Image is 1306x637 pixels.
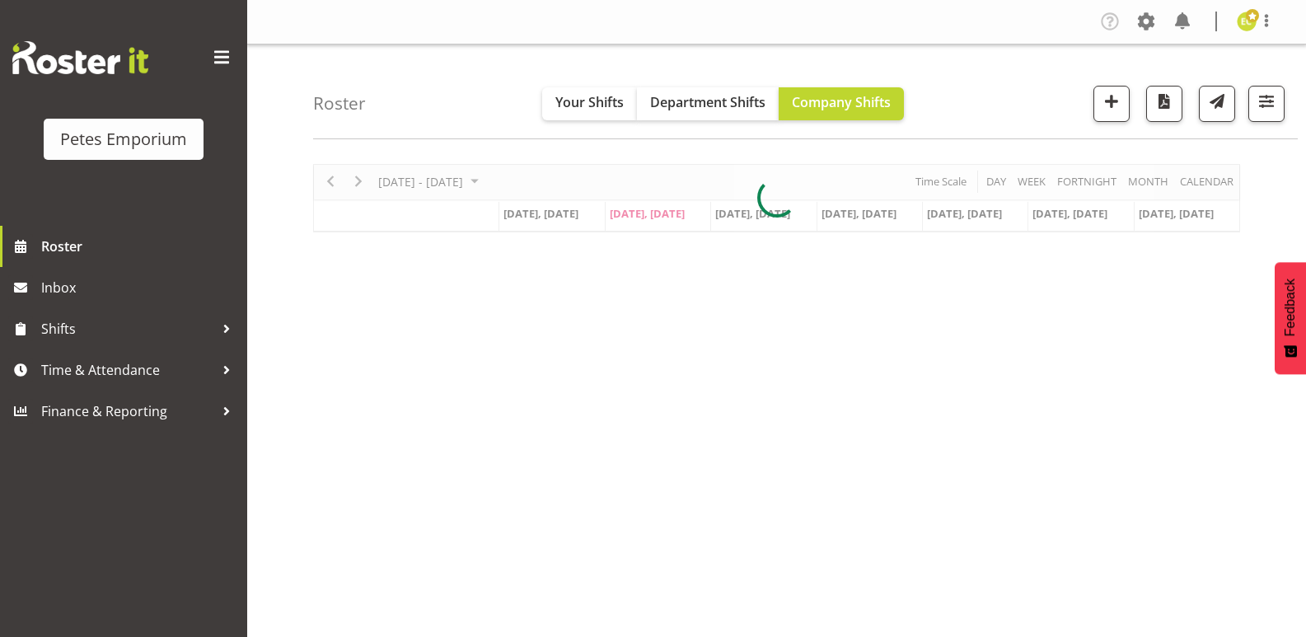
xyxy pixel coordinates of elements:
[792,93,891,111] span: Company Shifts
[1199,86,1235,122] button: Send a list of all shifts for the selected filtered period to all rostered employees.
[1237,12,1257,31] img: emma-croft7499.jpg
[650,93,765,111] span: Department Shifts
[41,275,239,300] span: Inbox
[60,127,187,152] div: Petes Emporium
[637,87,779,120] button: Department Shifts
[555,93,624,111] span: Your Shifts
[1146,86,1182,122] button: Download a PDF of the roster according to the set date range.
[41,358,214,382] span: Time & Attendance
[779,87,904,120] button: Company Shifts
[1093,86,1130,122] button: Add a new shift
[313,94,366,113] h4: Roster
[41,316,214,341] span: Shifts
[1248,86,1285,122] button: Filter Shifts
[542,87,637,120] button: Your Shifts
[41,399,214,424] span: Finance & Reporting
[41,234,239,259] span: Roster
[1275,262,1306,374] button: Feedback - Show survey
[1283,279,1298,336] span: Feedback
[12,41,148,74] img: Rosterit website logo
